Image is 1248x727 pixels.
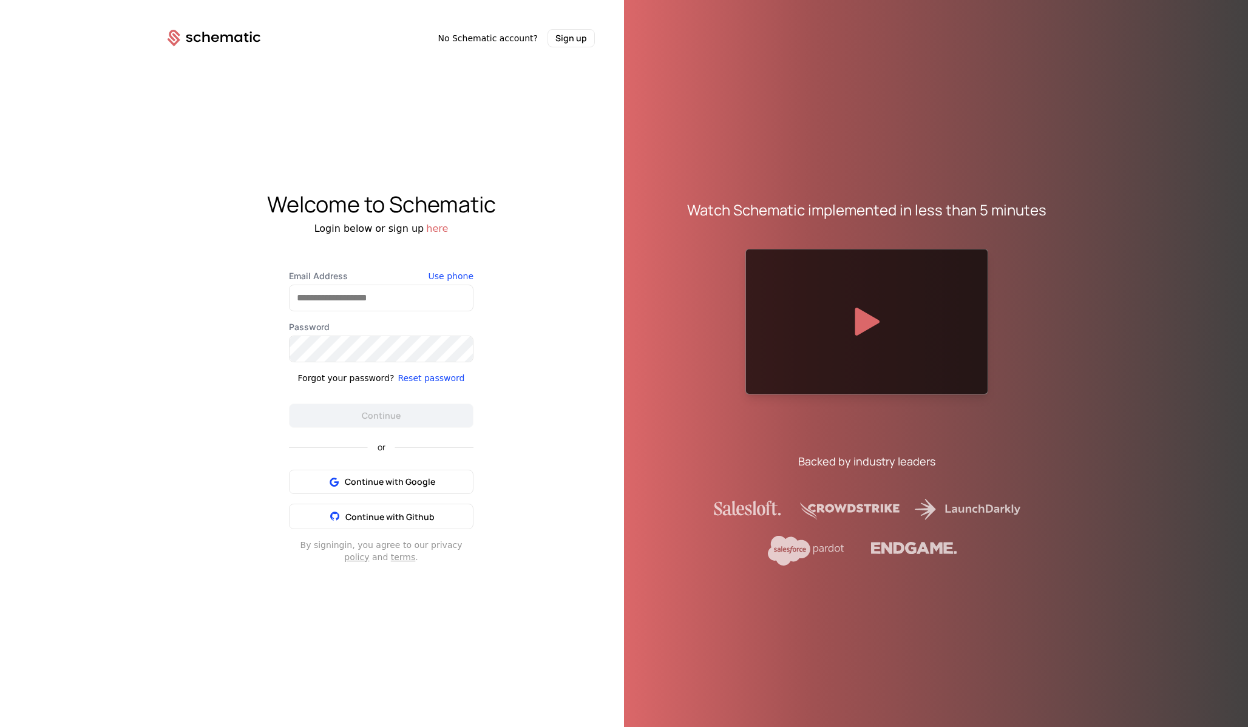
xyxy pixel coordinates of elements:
[391,552,416,562] a: terms
[429,270,473,282] button: Use phone
[548,29,595,47] button: Sign up
[289,270,473,282] label: Email Address
[298,372,395,384] div: Forgot your password?
[438,32,538,44] span: No Schematic account?
[289,504,473,529] button: Continue with Github
[398,372,464,384] button: Reset password
[687,200,1046,220] div: Watch Schematic implemented in less than 5 minutes
[345,476,435,488] span: Continue with Google
[289,404,473,428] button: Continue
[344,552,369,562] a: policy
[138,192,624,217] div: Welcome to Schematic
[289,321,473,333] label: Password
[289,470,473,494] button: Continue with Google
[368,443,395,451] span: or
[138,221,624,236] div: Login below or sign up
[289,539,473,563] div: By signing in , you agree to our privacy and .
[798,453,935,470] div: Backed by industry leaders
[426,221,448,236] button: here
[345,511,435,522] span: Continue with Github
